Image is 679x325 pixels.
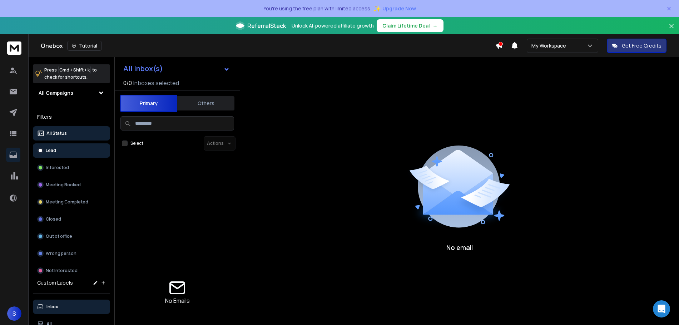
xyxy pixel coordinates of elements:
[33,229,110,243] button: Out of office
[67,41,102,51] button: Tutorial
[130,141,143,146] label: Select
[667,21,676,39] button: Close banner
[7,306,21,321] button: S
[41,41,495,51] div: Onebox
[33,126,110,141] button: All Status
[33,195,110,209] button: Meeting Completed
[118,61,236,76] button: All Inbox(s)
[247,21,286,30] span: ReferralStack
[46,148,56,153] p: Lead
[607,39,666,53] button: Get Free Credits
[123,65,163,72] h1: All Inbox(s)
[382,5,416,12] span: Upgrade Now
[58,66,91,74] span: Cmd + Shift + k
[165,296,190,305] p: No Emails
[46,182,81,188] p: Meeting Booked
[33,178,110,192] button: Meeting Booked
[33,143,110,158] button: Lead
[46,304,58,310] p: Inbox
[46,251,76,256] p: Wrong person
[37,279,73,286] h3: Custom Labels
[33,161,110,175] button: Interested
[133,79,179,87] h3: Inboxes selected
[33,246,110,261] button: Wrong person
[433,22,438,29] span: →
[46,199,88,205] p: Meeting Completed
[33,86,110,100] button: All Campaigns
[33,212,110,226] button: Closed
[292,22,374,29] p: Unlock AI-powered affiliate growth
[44,67,97,81] p: Press to check for shortcuts.
[120,95,177,112] button: Primary
[177,95,234,111] button: Others
[46,165,69,171] p: Interested
[373,4,381,14] span: ✨
[377,19,443,32] button: Claim Lifetime Deal→
[46,268,78,274] p: Not Interested
[622,42,661,49] p: Get Free Credits
[531,42,569,49] p: My Workspace
[39,89,73,97] h1: All Campaigns
[446,242,473,252] p: No email
[373,1,416,16] button: ✨Upgrade Now
[263,5,370,12] p: You're using the free plan with limited access
[123,79,132,87] span: 0 / 0
[46,233,72,239] p: Out of office
[33,264,110,278] button: Not Interested
[46,216,61,222] p: Closed
[33,300,110,314] button: Inbox
[46,131,67,136] p: All Status
[33,112,110,122] h3: Filters
[653,300,670,317] div: Open Intercom Messenger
